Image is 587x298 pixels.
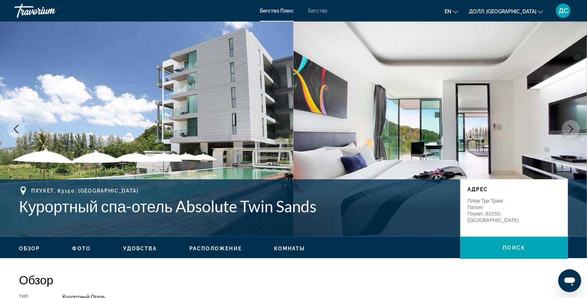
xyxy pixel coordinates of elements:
[468,198,504,204] ya-tr-span: Пляж Три Транг
[445,6,458,16] button: Изменить язык
[468,204,483,210] ya-tr-span: Патонг
[503,245,526,251] ya-tr-span: Поиск
[274,245,305,252] button: Комнаты
[19,197,316,216] ya-tr-span: Курортный спа-отель Absolute Twin Sands
[72,245,91,252] button: Фото
[468,186,488,192] ya-tr-span: Адрес
[559,7,568,14] ya-tr-span: ДС
[469,9,536,14] ya-tr-span: Долл. [GEOGRAPHIC_DATA]
[31,188,139,194] ya-tr-span: Пхукет, 83150, [GEOGRAPHIC_DATA]
[274,246,305,251] ya-tr-span: Комнаты
[308,8,327,14] a: Бегство
[19,273,568,287] h2: Обзор
[189,245,242,252] button: Расположение
[123,245,157,252] button: Удобства
[558,269,581,292] iframe: Кнопка запуска окна обмена сообщениями
[445,9,451,14] ya-tr-span: en
[14,1,86,20] a: Травориум
[562,120,580,138] button: Следующее изображение
[19,245,40,252] button: Обзор
[72,246,91,251] ya-tr-span: Фото
[189,246,242,251] ya-tr-span: Расположение
[7,120,25,138] button: Предыдущее изображение
[123,246,157,251] ya-tr-span: Удобства
[260,8,294,14] a: Бегство Плюс
[19,246,40,251] ya-tr-span: Обзор
[554,3,573,18] button: Пользовательское меню
[468,211,519,223] ya-tr-span: Пхукет, 83150, [GEOGRAPHIC_DATA]
[460,237,568,259] button: Поиск
[469,6,543,16] button: Изменить валюту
